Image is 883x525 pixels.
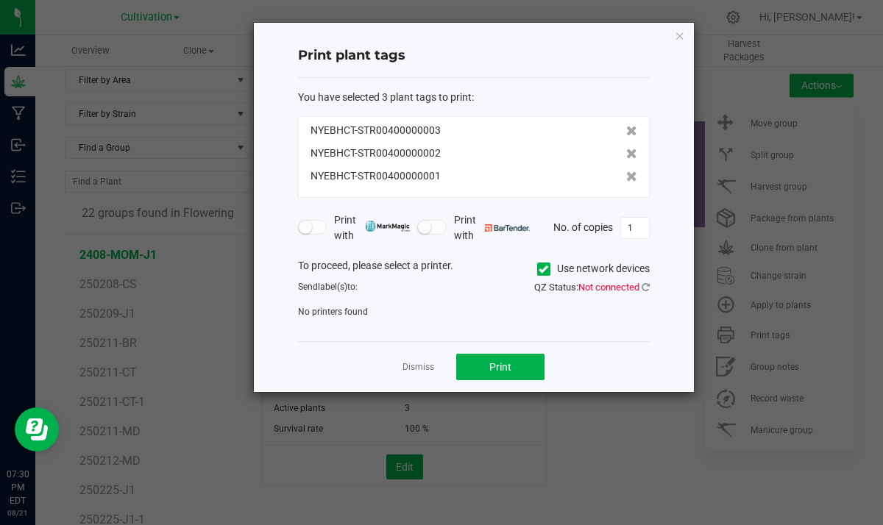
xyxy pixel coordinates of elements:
span: Print with [454,213,530,243]
span: Print with [334,213,410,243]
img: bartender.png [485,224,530,232]
button: Print [456,354,545,380]
span: label(s) [318,282,347,292]
span: No printers found [298,307,368,317]
span: NYEBHCT-STR00400000002 [311,146,441,161]
span: Send to: [298,282,358,292]
iframe: Resource center [15,407,59,451]
span: QZ Status: [534,282,650,293]
div: : [298,90,650,105]
a: Dismiss [403,361,434,374]
span: Not connected [578,282,639,293]
span: Print [489,361,511,373]
span: NYEBHCT-STR00400000003 [311,123,441,138]
span: You have selected 3 plant tags to print [298,91,472,103]
label: Use network devices [537,261,650,276]
div: To proceed, please select a printer. [287,258,661,280]
img: mark_magic_cybra.png [365,221,410,232]
span: No. of copies [553,221,613,232]
span: NYEBHCT-STR00400000001 [311,168,441,184]
h4: Print plant tags [298,46,650,65]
